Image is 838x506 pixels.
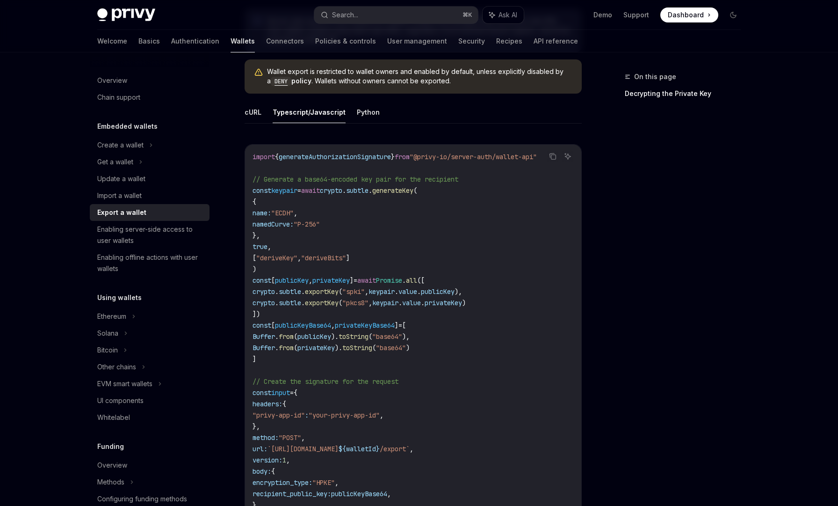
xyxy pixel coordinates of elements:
div: Search... [332,9,358,21]
span: subtle [346,186,368,195]
span: publicKey [275,276,309,285]
a: Enabling server-side access to user wallets [90,221,209,249]
span: keypair [368,287,395,296]
div: Update a wallet [97,173,145,184]
span: const [253,186,271,195]
span: `[URL][DOMAIN_NAME] [267,445,339,453]
span: keypair [372,299,398,307]
h5: Using wallets [97,292,142,303]
span: : [305,411,309,419]
a: API reference [534,30,578,52]
a: UI components [90,392,209,409]
div: Enabling offline actions with user wallets [97,252,204,274]
div: Methods [97,477,124,488]
span: { [275,153,279,161]
div: EVM smart wallets [97,378,152,389]
div: Chain support [97,92,140,103]
div: Ethereum [97,311,126,322]
img: dark logo [97,8,155,22]
span: ] [350,276,354,285]
a: Security [458,30,485,52]
span: . [421,299,425,307]
span: recipient_public_key: [253,490,331,498]
span: await [301,186,320,195]
a: User management [387,30,447,52]
span: exportKey [305,299,339,307]
span: "base64" [376,344,406,352]
a: Export a wallet [90,204,209,221]
svg: Warning [254,68,263,77]
div: Bitcoin [97,345,118,356]
span: ( [339,287,342,296]
button: Toggle dark mode [726,7,741,22]
span: [ [253,254,256,262]
a: Overview [90,457,209,474]
span: } [391,153,395,161]
span: . [275,344,279,352]
span: = [290,389,294,397]
span: value [402,299,421,307]
span: , [365,287,368,296]
span: encryption_type: [253,478,312,487]
a: Overview [90,72,209,89]
span: "spki" [342,287,365,296]
a: Dashboard [660,7,718,22]
span: /export` [380,445,410,453]
a: Decrypting the Private Key [625,86,748,101]
button: Python [357,101,380,123]
span: "privy-app-id" [253,411,305,419]
span: const [253,389,271,397]
span: , [380,411,383,419]
span: true [253,242,267,251]
span: }, [253,231,260,240]
span: "P-256" [294,220,320,228]
span: "POST" [279,433,301,442]
a: Whitelabel [90,409,209,426]
span: "base64" [372,332,402,341]
span: ). [335,344,342,352]
span: ( [339,299,342,307]
span: from [395,153,410,161]
span: ), [455,287,462,296]
a: Recipes [496,30,522,52]
span: , [368,299,372,307]
span: publicKeyBase64 [275,321,331,330]
span: "ECDH" [271,209,294,217]
span: crypto [253,287,275,296]
span: = [354,276,357,285]
span: subtle [279,287,301,296]
span: ( [413,186,417,195]
span: from [279,332,294,341]
span: ( [372,344,376,352]
span: , [331,321,335,330]
span: On this page [634,71,676,82]
span: generateKey [372,186,413,195]
a: Connectors [266,30,304,52]
span: // Generate a base64-encoded key pair for the recipient [253,175,458,183]
div: Create a wallet [97,139,144,151]
span: // Create the signature for the request [253,377,398,386]
button: cURL [245,101,261,123]
span: privateKeyBase64 [335,321,395,330]
span: ] [395,321,398,330]
span: const [253,276,271,285]
span: method: [253,433,279,442]
a: Wallets [231,30,255,52]
span: toString [339,332,368,341]
span: Wallet export is restricted to wallet owners and enabled by default, unless explicitly disabled b... [267,67,572,86]
span: . [275,299,279,307]
span: ] [346,254,350,262]
span: { [271,467,275,476]
span: . [368,186,372,195]
span: "HPKE" [312,478,335,487]
span: . [275,332,279,341]
span: ] [253,355,256,363]
span: "your-privy-app-id" [309,411,380,419]
a: Demo [593,10,612,20]
button: Copy the contents from the code block [547,150,559,162]
span: from [279,344,294,352]
a: Policies & controls [315,30,376,52]
a: Import a wallet [90,187,209,204]
span: [ [271,321,275,330]
span: }, [253,422,260,431]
